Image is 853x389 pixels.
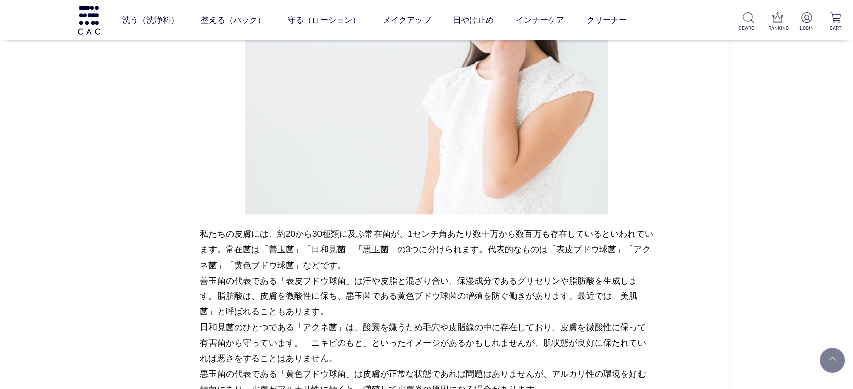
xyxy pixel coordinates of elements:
[122,6,179,34] a: 洗う（洗浄料）
[453,6,494,34] a: 日やけ止め
[76,6,101,34] img: logo
[797,24,816,32] p: LOGIN
[16,16,24,24] img: logo_orange.svg
[117,60,163,67] div: キーワード流入
[797,12,816,32] a: LOGIN
[16,26,24,35] img: website_grey.svg
[45,60,84,67] div: ドメイン概要
[826,12,845,32] a: CART
[28,16,49,24] div: v 4.0.25
[516,6,564,34] a: インナーケア
[383,6,431,34] a: メイクアップ
[739,12,758,32] a: SEARCH
[768,12,787,32] a: RANKING
[245,15,608,214] img: 皮膚の常在菌とは
[34,59,42,68] img: tab_domain_overview_orange.svg
[106,59,114,68] img: tab_keywords_by_traffic_grey.svg
[826,24,845,32] p: CART
[587,6,627,34] a: クリーナー
[288,6,360,34] a: 守る（ローション）
[201,6,265,34] a: 整える（パック）
[26,26,117,35] div: ドメイン: [DOMAIN_NAME]
[768,24,787,32] p: RANKING
[739,24,758,32] p: SEARCH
